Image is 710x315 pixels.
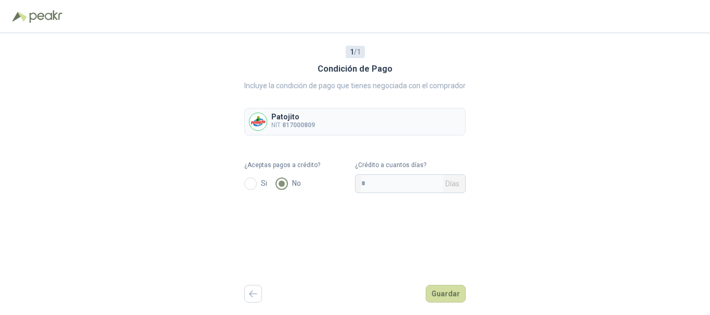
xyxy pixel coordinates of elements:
[426,285,466,303] button: Guardar
[249,113,267,130] img: Company Logo
[271,120,315,130] p: NIT
[350,48,354,56] b: 1
[12,11,27,22] img: Logo
[282,121,315,129] b: 817000809
[445,175,459,193] span: Días
[288,177,305,189] span: No
[271,113,315,120] p: Patojito
[257,177,271,189] span: Si
[244,80,466,91] p: Incluye la condición de pago que tienes negociada con el comprador
[350,46,361,58] span: / 1
[318,62,392,76] h3: Condición de Pago
[355,160,466,170] label: ¿Crédito a cuantos días?
[244,160,355,170] label: ¿Aceptas pagos a crédito?
[29,10,62,23] img: Peakr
